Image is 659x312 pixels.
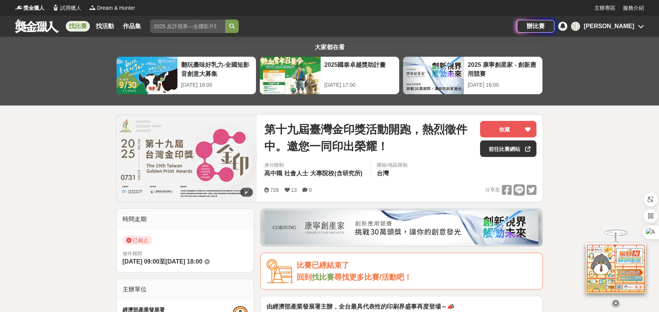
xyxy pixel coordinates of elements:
span: 尋找更多比賽/活動吧！ [334,273,412,281]
div: 翻玩臺味好乳力-全國短影音創意大募集 [181,60,252,77]
span: 0 [309,187,312,193]
a: 找比賽 [66,21,90,32]
a: 主辦專區 [594,4,615,12]
div: [DATE] 18:00 [181,81,252,89]
div: 2025 康寧創星家 - 創新應用競賽 [468,60,539,77]
strong: 由經濟部產業發展署主辦，全台最具代表性的印刷界盛事再度登場～📣 [267,303,454,310]
a: LogoDream & Hunter [89,4,135,12]
a: 2025 康寧創星家 - 創新應用競賽[DATE] 16:00 [403,56,543,95]
span: 第十九屆臺灣金印獎活動開跑，熱烈徵件中。邀您一同印出榮耀！ [264,121,474,155]
img: Cover Image [117,115,257,202]
div: 比賽已經結束了 [297,259,536,271]
a: 前往比賽網站 [480,140,536,157]
img: d2146d9a-e6f6-4337-9592-8cefde37ba6b.png [586,243,646,293]
span: 13 [291,187,297,193]
div: 主辦單位 [117,279,254,300]
div: 2025國泰卓越獎助計畫 [324,60,395,77]
div: 時間走期 [117,209,254,230]
span: [DATE] 18:00 [165,258,202,265]
span: 大家都在看 [313,44,347,50]
a: Logo試用獵人 [52,4,81,12]
a: 找活動 [93,21,117,32]
span: 試用獵人 [60,4,81,12]
img: Logo [15,4,23,11]
img: Icon [267,259,293,283]
img: be6ed63e-7b41-4cb8-917a-a53bd949b1b4.png [265,211,538,244]
span: 回到 [297,273,312,281]
div: 身分限制 [264,161,364,169]
button: 收藏 [480,121,536,137]
div: 張 [571,22,580,31]
span: 社會人士 [284,170,308,176]
span: [DATE] 09:00 [123,258,159,265]
span: 至 [159,258,165,265]
a: 服務介紹 [623,4,644,12]
div: [PERSON_NAME] [584,22,634,31]
div: [DATE] 16:00 [468,81,539,89]
img: Logo [52,4,59,11]
a: 找比賽 [312,273,334,281]
span: Dream & Hunter [97,4,135,12]
span: 台灣 [377,170,389,176]
span: 高中職 [264,170,282,176]
div: 國籍/地區限制 [377,161,408,169]
span: 獎金獵人 [23,4,44,12]
img: Logo [89,4,96,11]
span: 大專院校(含研究所) [310,170,362,176]
a: 作品集 [120,21,144,32]
input: 2025 反詐視界—全國影片競賽 [150,20,225,33]
span: 已截止 [123,236,152,245]
div: [DATE] 17:00 [324,81,395,89]
a: 辦比賽 [517,20,554,33]
span: 728 [270,187,279,193]
a: Logo獎金獵人 [15,4,44,12]
a: 翻玩臺味好乳力-全國短影音創意大募集[DATE] 18:00 [116,56,256,95]
span: 分享至 [485,184,500,196]
a: 2025國泰卓越獎助計畫[DATE] 17:00 [259,56,400,95]
span: 徵件期間 [123,251,142,256]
